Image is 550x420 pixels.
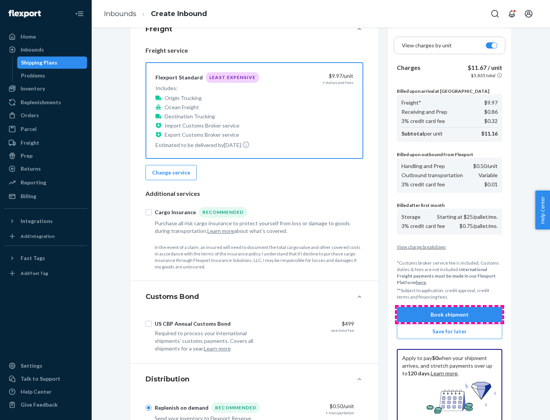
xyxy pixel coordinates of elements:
p: Freight* [401,99,421,107]
div: Help Center [21,388,52,396]
h4: Customs Bond [146,292,199,302]
div: Cargo Insurance [155,208,196,216]
div: Reporting [21,179,46,186]
p: $0.75/pallet/mo. [459,222,498,230]
button: Change service [146,165,197,180]
p: 3% credit card fee [401,181,445,188]
p: Variable [479,171,498,179]
p: $5,835 total [471,72,495,79]
a: Create Inbound [151,10,207,18]
div: Talk to Support [21,375,60,383]
p: *Customs broker service fee is included. Customs duties & fees are not included. [397,260,502,286]
div: Recommended [199,207,247,217]
button: Help Center [535,191,550,229]
div: $0.50 /unit [275,402,354,410]
p: $0.86 [484,108,498,116]
a: Home [5,31,87,43]
div: Shipping Plans [21,59,57,66]
a: Learn more [431,370,458,376]
button: Integrations [5,215,87,227]
p: Starting at $25/pallet/mo. [437,213,498,221]
a: Inbounds [104,10,136,18]
p: 3% credit card fee [401,222,445,230]
div: + duties and fees [323,80,353,85]
button: Learn more [204,345,231,352]
button: Save for later [397,324,502,339]
h4: Freight [146,24,172,34]
div: Replenishments [21,99,61,106]
div: Fast Tags [21,254,45,262]
button: Give Feedback [5,399,87,411]
p: Destination Trucking [165,113,215,120]
div: Settings [21,362,42,370]
h4: Distribution [146,374,189,384]
b: Subtotal [401,130,424,137]
p: Includes: [155,84,259,92]
div: Required to process your international shipments' customs payments. Covers all shipments for a year. [155,330,269,352]
ol: breadcrumbs [98,3,213,25]
a: Add Fast Tag [5,267,87,279]
a: Reporting [5,176,87,189]
div: Recommended [212,402,260,413]
a: Inventory [5,82,87,95]
a: Problems [17,69,87,82]
p: $11.67 / unit [467,63,502,72]
p: $9.97 [484,99,498,107]
div: Problems [21,72,45,79]
div: Freight [21,139,39,147]
button: View charge breakdown [397,244,502,250]
a: Replenishments [5,96,87,108]
p: Billed upon outbound from Flexport [397,151,502,158]
p: View charges by unit [402,42,452,49]
a: Add Integration [5,230,87,242]
p: Billed upon arrival at [GEOGRAPHIC_DATA] [397,88,502,94]
p: Freight service [146,46,363,55]
a: Freight [5,137,87,149]
button: Fast Tags [5,252,87,264]
a: Help Center [5,386,87,398]
b: 120 days [408,370,430,376]
p: Import Customs Broker service [165,122,239,129]
p: Estimated to be delivered by [DATE] . [155,141,259,149]
input: Replenish on demandRecommended [146,405,152,411]
p: Export Customs Broker service [165,131,239,139]
button: Learn more [207,227,234,235]
div: Orders [21,111,39,119]
div: Add Integration [21,233,55,239]
button: Close Navigation [72,6,87,21]
div: $9.97 /unit [274,72,353,80]
div: Give Feedback [21,401,58,409]
p: Ocean Freight [165,103,199,111]
a: Settings [5,360,87,372]
img: Flexport logo [8,10,41,18]
button: Open Search Box [487,6,503,21]
p: **Subject to application, credit approval, credit terms and financing fees. [397,287,502,300]
p: Apply to pay when your shipment arrives, and stretch payments over up to . . [402,354,497,377]
div: Inventory [21,85,45,92]
p: Billed after first month [397,202,502,208]
div: US CBP Annual Customs Bond [155,320,231,328]
div: Replenish on demand [155,404,209,412]
div: + transportation [326,410,354,415]
p: $11.16 [481,130,498,137]
button: Open account menu [521,6,536,21]
div: Least Expensive [206,72,259,82]
p: Outbound transportation [401,171,463,179]
a: here [416,279,426,285]
a: Returns [5,163,87,175]
p: $0.01 [484,181,498,188]
button: Book shipment [397,307,502,322]
p: Receiving and Prep [401,108,447,116]
a: Parcel [5,123,87,135]
input: US CBP Annual Customs Bond [146,321,152,327]
div: Purchase all risk cargo insurance to protect yourself from loss or damage to goods during transpo... [155,220,354,235]
a: Inbounds [5,44,87,56]
div: Add Fast Tag [21,270,48,276]
a: Billing [5,190,87,202]
p: Origin Trucking [165,94,202,102]
a: Prep [5,150,87,162]
b: Charges [397,64,421,71]
input: Cargo InsuranceRecommended [146,209,152,215]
